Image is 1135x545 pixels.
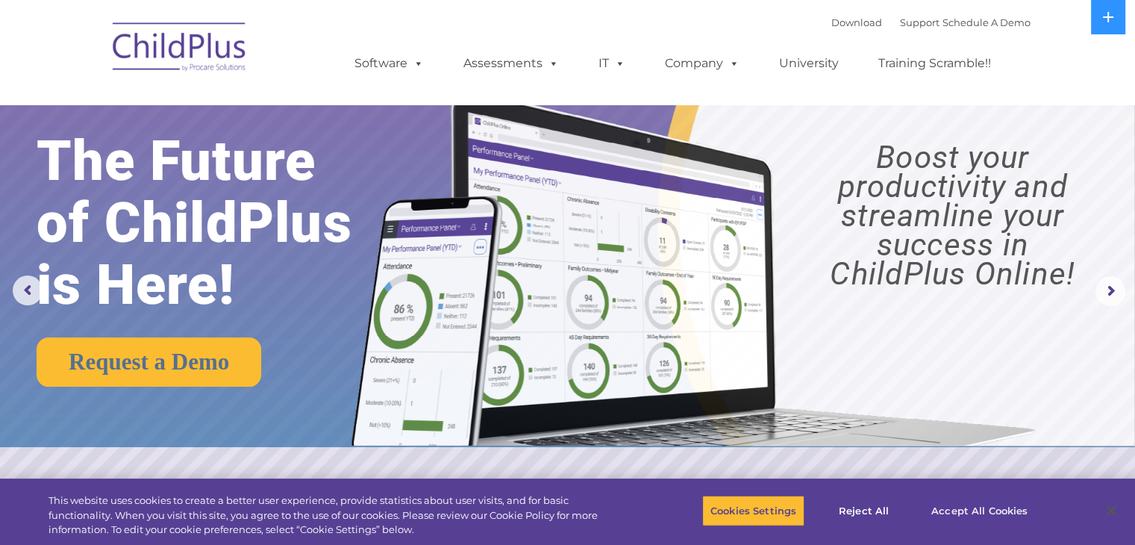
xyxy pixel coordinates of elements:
a: Assessments [448,49,574,78]
font: | [831,16,1031,28]
a: Download [831,16,882,28]
rs-layer: The Future of ChildPlus is Here! [37,130,399,316]
a: Software [340,49,439,78]
button: Reject All [817,495,910,526]
span: Phone number [207,160,271,171]
a: Support [900,16,939,28]
a: Training Scramble!! [863,49,1006,78]
a: University [764,49,854,78]
button: Cookies Settings [702,495,804,526]
span: Last name [207,99,253,110]
button: Close [1095,494,1128,527]
div: This website uses cookies to create a better user experience, provide statistics about user visit... [49,493,625,538]
a: Schedule A Demo [942,16,1031,28]
a: Request a Demo [37,337,261,387]
a: IT [584,49,640,78]
rs-layer: Boost your productivity and streamline your success in ChildPlus Online! [784,143,1121,288]
button: Accept All Cookies [923,495,1036,526]
a: Company [650,49,754,78]
img: ChildPlus by Procare Solutions [105,12,254,87]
